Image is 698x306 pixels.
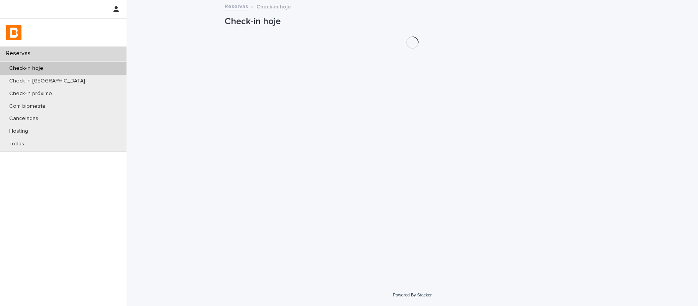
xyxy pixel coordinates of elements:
a: Reservas [225,2,248,10]
p: Canceladas [3,115,44,122]
p: Check-in próximo [3,90,58,97]
a: Powered By Stacker [393,293,432,297]
p: Hosting [3,128,34,135]
p: Reservas [3,50,37,57]
img: zVaNuJHRTjyIjT5M9Xd5 [6,25,21,40]
p: Check-in hoje [3,65,49,72]
p: Com biometria [3,103,51,110]
h1: Check-in hoje [225,16,600,27]
p: Todas [3,141,30,147]
p: Check-in [GEOGRAPHIC_DATA] [3,78,91,84]
p: Check-in hoje [256,2,291,10]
